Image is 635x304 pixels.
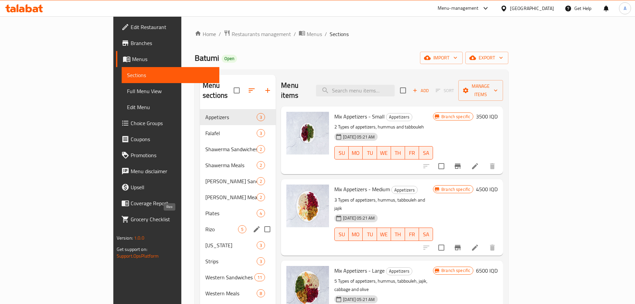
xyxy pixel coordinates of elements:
[252,224,262,234] button: edit
[116,179,219,195] a: Upsell
[127,103,214,111] span: Edit Menu
[200,109,276,125] div: Appetizers3
[200,253,276,269] div: Strips3
[365,148,374,158] span: TU
[200,157,276,173] div: Shawerma Meals2
[205,225,238,233] span: Rizo
[391,186,418,194] div: Appetizers
[131,23,214,31] span: Edit Restaurant
[299,30,322,38] a: Menus
[286,185,329,227] img: Mix Appetizers - Medium
[396,83,410,97] span: Select section
[465,52,508,64] button: export
[257,145,265,153] div: items
[257,146,265,153] span: 2
[116,147,219,163] a: Promotions
[222,56,237,61] span: Open
[334,228,349,241] button: SU
[205,273,254,281] span: Western Sandwiches
[408,230,416,239] span: FR
[484,240,500,256] button: delete
[122,83,219,99] a: Full Menu View
[200,269,276,285] div: Western Sandwiches11
[116,19,219,35] a: Edit Restaurant
[205,145,257,153] div: Shawerma Sandwiches
[230,83,244,97] span: Select all sections
[224,30,291,38] a: Restaurants management
[386,113,412,121] div: Appetizers
[351,148,360,158] span: MO
[116,35,219,51] a: Branches
[340,296,377,303] span: [DATE] 05:21 AM
[334,184,390,194] span: Mix Appetizers - Medium
[334,123,433,131] p: 2 Types of appetizers, hummus and tabbouleh
[434,159,448,173] span: Select to update
[380,230,388,239] span: WE
[439,267,473,274] span: Branch specific
[132,55,214,63] span: Menus
[257,177,265,185] div: items
[116,131,219,147] a: Coupons
[257,258,265,265] span: 3
[254,273,265,281] div: items
[392,186,417,194] span: Appetizers
[624,5,626,12] span: A
[257,129,265,137] div: items
[122,99,219,115] a: Edit Menu
[122,67,219,83] a: Sections
[349,228,363,241] button: MO
[260,82,276,98] button: Add section
[205,113,257,121] div: Appetizers
[438,4,479,12] div: Menu-management
[307,30,322,38] span: Menus
[116,51,219,67] a: Menus
[257,289,265,297] div: items
[410,85,431,96] button: Add
[127,87,214,95] span: Full Menu View
[471,162,479,170] a: Edit menu item
[281,80,308,100] h2: Menu items
[391,146,405,160] button: TH
[244,82,260,98] span: Sort sections
[377,228,391,241] button: WE
[412,87,430,94] span: Add
[363,228,377,241] button: TU
[131,39,214,47] span: Branches
[205,161,257,169] div: Shawerma Meals
[255,274,265,281] span: 11
[257,113,265,121] div: items
[116,115,219,131] a: Choice Groups
[205,193,257,201] span: [PERSON_NAME] Meals
[334,111,385,121] span: Mix Appetizers - Small
[200,189,276,205] div: [PERSON_NAME] Meals2
[257,178,265,185] span: 2
[257,193,265,201] div: items
[131,199,214,207] span: Coverage Report
[117,252,159,260] a: Support.OpsPlatform
[195,30,508,38] nav: breadcrumb
[422,148,430,158] span: SA
[476,112,498,121] h6: 3500 IQD
[425,54,457,62] span: import
[484,158,500,174] button: delete
[458,80,503,101] button: Manage items
[116,163,219,179] a: Menu disclaimer
[394,148,402,158] span: TH
[131,151,214,159] span: Promotions
[450,158,466,174] button: Branch-specific-item
[316,85,395,96] input: search
[337,148,346,158] span: SU
[134,234,144,242] span: 1.0.0
[238,226,246,233] span: 5
[116,211,219,227] a: Grocery Checklist
[232,30,291,38] span: Restaurants management
[200,205,276,221] div: Plates4
[365,230,374,239] span: TU
[410,85,431,96] span: Add item
[419,146,433,160] button: SA
[334,146,349,160] button: SU
[205,177,257,185] span: [PERSON_NAME] Sandwiches
[334,277,433,294] p: 5 Types of appetizers, hummus, tabbouleh, jajik, cabbage and olive
[439,186,473,193] span: Branch specific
